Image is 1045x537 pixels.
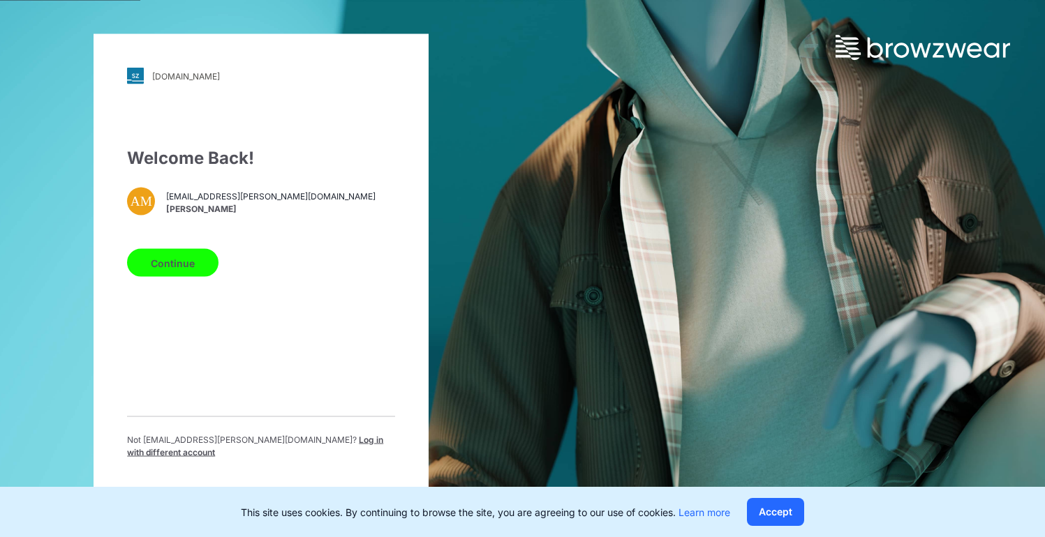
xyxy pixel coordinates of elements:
[836,35,1010,60] img: browzwear-logo.73288ffb.svg
[747,498,804,526] button: Accept
[241,505,730,520] p: This site uses cookies. By continuing to browse the site, you are agreeing to our use of cookies.
[127,434,395,459] p: Not [EMAIL_ADDRESS][PERSON_NAME][DOMAIN_NAME] ?
[127,68,144,84] img: svg+xml;base64,PHN2ZyB3aWR0aD0iMjgiIGhlaWdodD0iMjgiIHZpZXdCb3g9IjAgMCAyOCAyOCIgZmlsbD0ibm9uZSIgeG...
[127,249,218,277] button: Continue
[166,190,376,202] span: [EMAIL_ADDRESS][PERSON_NAME][DOMAIN_NAME]
[166,202,376,215] span: [PERSON_NAME]
[127,146,395,171] div: Welcome Back!
[679,506,730,518] a: Learn more
[127,68,395,84] a: [DOMAIN_NAME]
[127,188,155,215] div: AM
[152,70,220,81] div: [DOMAIN_NAME]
